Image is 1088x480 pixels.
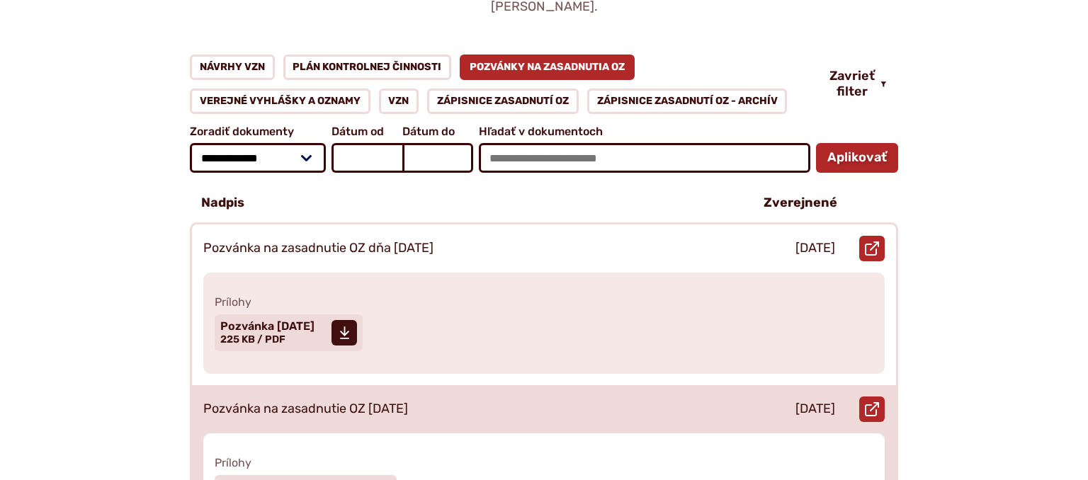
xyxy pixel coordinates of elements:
a: Pozvánky na zasadnutia OZ [460,55,635,80]
a: Zápisnice zasadnutí OZ [427,88,579,114]
a: Verejné vyhlášky a oznamy [190,88,370,114]
a: Pozvánka [DATE] 225 KB / PDF [215,314,363,351]
span: Zoradiť dokumenty [190,125,326,138]
input: Hľadať v dokumentoch [479,143,811,173]
input: Dátum od [331,143,402,173]
span: 225 KB / PDF [220,333,285,345]
span: Hľadať v dokumentoch [479,125,811,138]
span: Zavrieť filter [829,69,875,99]
span: Dátum od [331,125,402,138]
button: Zavrieť filter [818,69,898,99]
p: Zverejnené [764,195,837,211]
p: [DATE] [795,241,835,256]
span: Pozvánka [DATE] [220,321,314,332]
a: Zápisnice zasadnutí OZ - ARCHÍV [587,88,788,114]
p: Nadpis [201,195,244,211]
button: Aplikovať [816,143,898,173]
a: VZN [379,88,419,114]
a: Návrhy VZN [190,55,275,80]
span: Prílohy [215,456,873,469]
p: Pozvánka na zasadnutie OZ dňa [DATE] [203,241,433,256]
span: Prílohy [215,295,873,309]
p: Pozvánka na zasadnutie OZ [DATE] [203,401,408,417]
a: Plán kontrolnej činnosti [283,55,452,80]
select: Zoradiť dokumenty [190,143,326,173]
input: Dátum do [402,143,473,173]
p: [DATE] [795,401,835,417]
span: Dátum do [402,125,473,138]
